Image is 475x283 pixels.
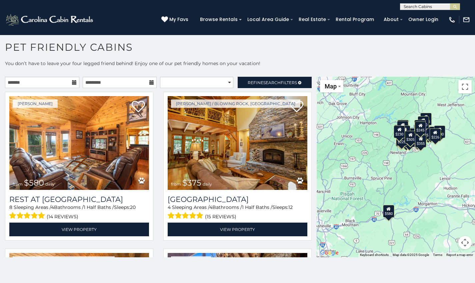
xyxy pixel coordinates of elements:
[171,256,211,265] a: Valle Crucis
[168,96,307,190] img: Mountain Song Lodge
[171,182,181,187] span: from
[9,195,149,204] h3: Rest at Mountain Crest
[205,212,236,221] span: (15 reviews)
[446,253,473,257] a: Report a map error
[130,204,136,210] span: 20
[420,112,431,125] div: $525
[203,182,212,187] span: daily
[242,204,272,210] span: 1 Half Baths /
[168,195,307,204] h3: Mountain Song Lodge
[47,212,78,221] span: (14 reviews)
[429,128,441,141] div: $226
[288,204,293,210] span: 12
[397,121,408,133] div: $325
[397,120,408,133] div: $310
[448,16,456,23] img: phone-regular-white.png
[415,121,426,134] div: $245
[9,195,149,204] a: Rest at [GEOGRAPHIC_DATA]
[463,16,470,23] img: mail-regular-white.png
[396,134,407,147] div: $355
[263,80,281,85] span: Search
[24,178,44,188] span: $580
[320,80,343,92] button: Change map style
[290,257,303,271] a: Add to favorites
[169,16,188,23] span: My Favs
[405,130,416,143] div: $305
[383,205,394,217] div: $580
[197,14,241,25] a: Browse Rentals
[168,204,307,221] div: Sleeping Areas / Bathrooms / Sleeps:
[318,249,340,257] a: Open this area in Google Maps (opens a new window)
[9,204,149,221] div: Sleeping Areas / Bathrooms / Sleeps:
[209,204,212,210] span: 4
[132,100,145,114] a: Add to favorites
[51,204,54,210] span: 4
[360,253,389,257] button: Keyboard shortcuts
[409,128,420,140] div: $325
[397,120,408,132] div: $325
[417,116,429,128] div: $320
[168,96,307,190] a: Mountain Song Lodge from $375 daily
[9,96,149,190] a: Rest at Mountain Crest from $580 daily
[171,99,300,108] a: [PERSON_NAME] / Blowing Rock, [GEOGRAPHIC_DATA]
[5,13,95,26] img: White-1-2.png
[325,83,337,90] span: Map
[168,195,307,204] a: [GEOGRAPHIC_DATA]
[414,119,425,132] div: $360
[248,80,297,85] span: Refine Filters
[244,14,292,25] a: Local Area Guide
[434,125,445,138] div: $930
[9,96,149,190] img: Rest at Mountain Crest
[168,204,171,210] span: 4
[332,14,377,25] a: Rental Program
[393,253,429,257] span: Map data ©2025 Google
[161,16,190,23] a: My Favs
[13,256,115,265] a: [GEOGRAPHIC_DATA], [GEOGRAPHIC_DATA]
[458,236,472,249] button: Map camera controls
[295,14,329,25] a: Real Estate
[404,134,415,147] div: $345
[425,126,436,139] div: $380
[84,204,114,210] span: 1 Half Baths /
[238,77,312,88] a: RefineSearchFilters
[433,253,442,257] a: Terms (opens in new tab)
[396,133,407,146] div: $225
[9,223,149,236] a: View Property
[458,80,472,93] button: Toggle fullscreen view
[405,14,442,25] a: Owner Login
[318,249,340,257] img: Google
[182,178,201,188] span: $375
[45,182,55,187] span: daily
[13,182,23,187] span: from
[9,204,12,210] span: 8
[13,99,58,108] a: [PERSON_NAME]
[380,14,402,25] a: About
[415,135,426,148] div: $355
[394,125,405,138] div: $230
[168,223,307,236] a: View Property
[132,257,145,271] a: Add to favorites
